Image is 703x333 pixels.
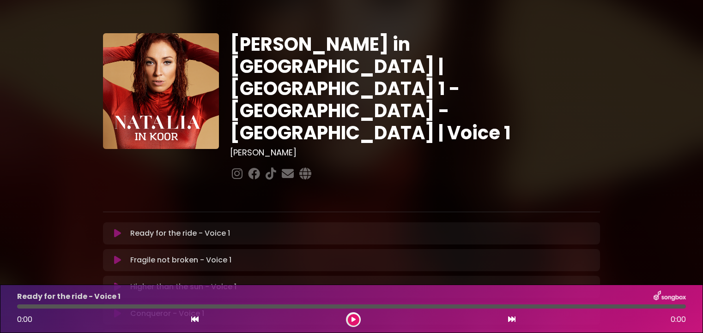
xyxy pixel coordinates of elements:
[230,148,600,158] h3: [PERSON_NAME]
[671,314,686,325] span: 0:00
[654,291,686,303] img: songbox-logo-white.png
[17,314,32,325] span: 0:00
[103,33,219,149] img: YTVS25JmS9CLUqXqkEhs
[130,255,231,266] p: Fragile not broken - Voice 1
[230,33,600,144] h1: [PERSON_NAME] in [GEOGRAPHIC_DATA] | [GEOGRAPHIC_DATA] 1 - [GEOGRAPHIC_DATA] - [GEOGRAPHIC_DATA] ...
[17,291,121,302] p: Ready for the ride - Voice 1
[130,281,236,292] p: Higher than the sun - Voice 1
[130,228,230,239] p: Ready for the ride - Voice 1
